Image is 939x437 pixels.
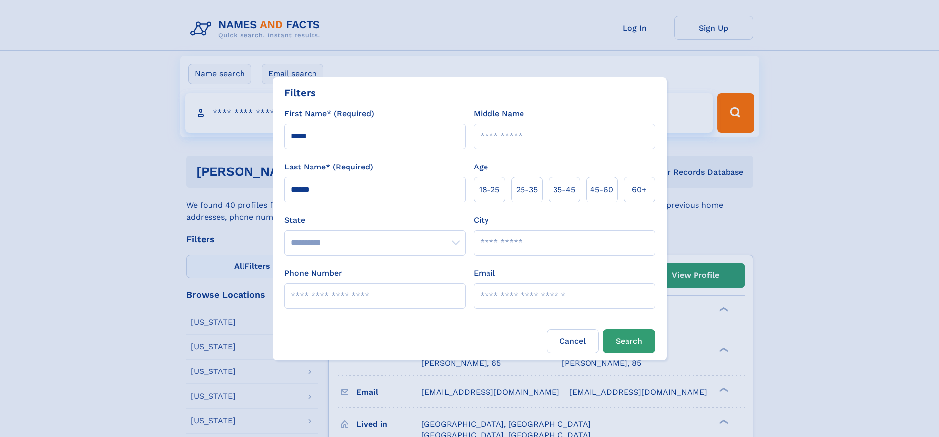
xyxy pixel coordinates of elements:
label: Middle Name [474,108,524,120]
label: Age [474,161,488,173]
label: Cancel [547,329,599,353]
span: 25‑35 [516,184,538,196]
label: Email [474,268,495,279]
span: 60+ [632,184,647,196]
label: City [474,214,488,226]
label: First Name* (Required) [284,108,374,120]
button: Search [603,329,655,353]
div: Filters [284,85,316,100]
label: State [284,214,466,226]
span: 45‑60 [590,184,613,196]
span: 18‑25 [479,184,499,196]
span: 35‑45 [553,184,575,196]
label: Last Name* (Required) [284,161,373,173]
label: Phone Number [284,268,342,279]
